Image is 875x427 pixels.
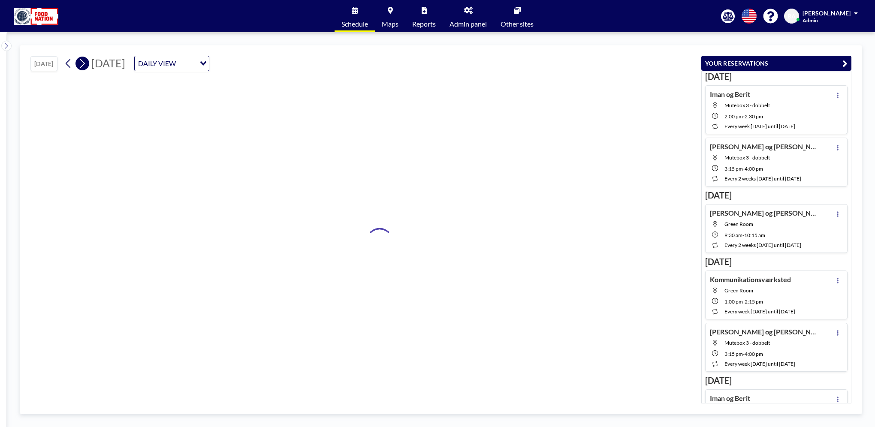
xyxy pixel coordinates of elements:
span: Other sites [501,21,534,27]
span: 2:15 PM [745,298,763,305]
span: Maps [382,21,398,27]
span: Green Room [724,221,753,227]
button: [DATE] [30,56,57,71]
span: 3:15 PM [724,165,743,172]
h4: Iman og Berit [710,394,750,403]
span: 10:15 AM [744,232,765,238]
h4: [PERSON_NAME] og [PERSON_NAME] [710,328,817,336]
h4: [PERSON_NAME] og [PERSON_NAME] [710,142,817,151]
span: Mutebox 3 - dobbelt [724,102,770,108]
span: every 2 weeks [DATE] until [DATE] [724,175,801,182]
h3: [DATE] [705,256,848,267]
span: 9:30 AM [724,232,742,238]
span: Schedule [341,21,368,27]
span: BA [787,12,796,20]
h4: [PERSON_NAME] og [PERSON_NAME] [710,209,817,217]
input: Search for option [178,58,195,69]
span: 2:30 PM [745,113,763,120]
span: Reports [412,21,436,27]
span: every 2 weeks [DATE] until [DATE] [724,242,801,248]
span: 4:00 PM [745,165,763,172]
span: Admin panel [450,21,487,27]
span: Mutebox 3 - dobbelt [724,340,770,346]
img: organization-logo [14,8,58,25]
span: 2:00 PM [724,113,743,120]
span: every week [DATE] until [DATE] [724,308,795,315]
span: [PERSON_NAME] [803,9,851,17]
span: - [743,165,745,172]
h3: [DATE] [705,71,848,82]
span: 1:00 PM [724,298,743,305]
span: Admin [803,17,818,24]
span: 3:15 PM [724,351,743,357]
span: every week [DATE] until [DATE] [724,361,795,367]
span: Mutebox 3 - dobbelt [724,154,770,161]
div: Search for option [135,56,209,71]
span: DAILY VIEW [136,58,178,69]
h4: Iman og Berit [710,90,750,99]
span: 4:00 PM [745,351,763,357]
span: - [743,351,745,357]
span: - [743,113,745,120]
h3: [DATE] [705,190,848,201]
span: every week [DATE] until [DATE] [724,123,795,129]
button: YOUR RESERVATIONS [701,56,851,71]
span: Green Room [724,287,753,294]
span: - [742,232,744,238]
span: [DATE] [91,57,125,69]
h3: [DATE] [705,375,848,386]
span: - [743,298,745,305]
h4: Kommunikationsværksted [710,275,791,284]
